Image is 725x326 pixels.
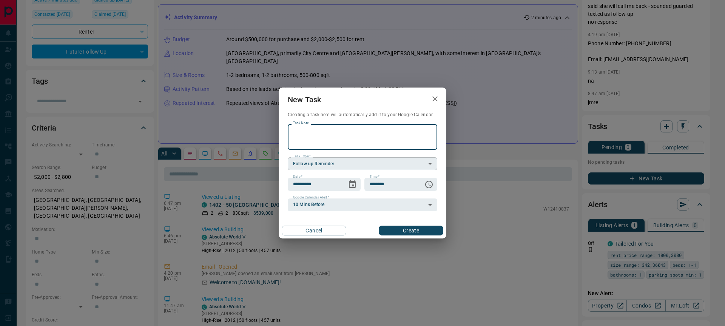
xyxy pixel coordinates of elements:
label: Time [370,174,379,179]
button: Choose time, selected time is 6:00 AM [421,177,437,192]
button: Choose date, selected date is Oct 16, 2025 [345,177,360,192]
button: Create [379,226,443,235]
div: Follow up Reminder [288,157,437,170]
h2: New Task [279,88,330,112]
label: Task Note [293,121,309,126]
label: Google Calendar Alert [293,195,329,200]
label: Task Type [293,154,311,159]
button: Cancel [282,226,346,235]
div: 10 Mins Before [288,198,437,211]
label: Date [293,174,302,179]
p: Creating a task here will automatically add it to your Google Calendar. [288,112,437,118]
